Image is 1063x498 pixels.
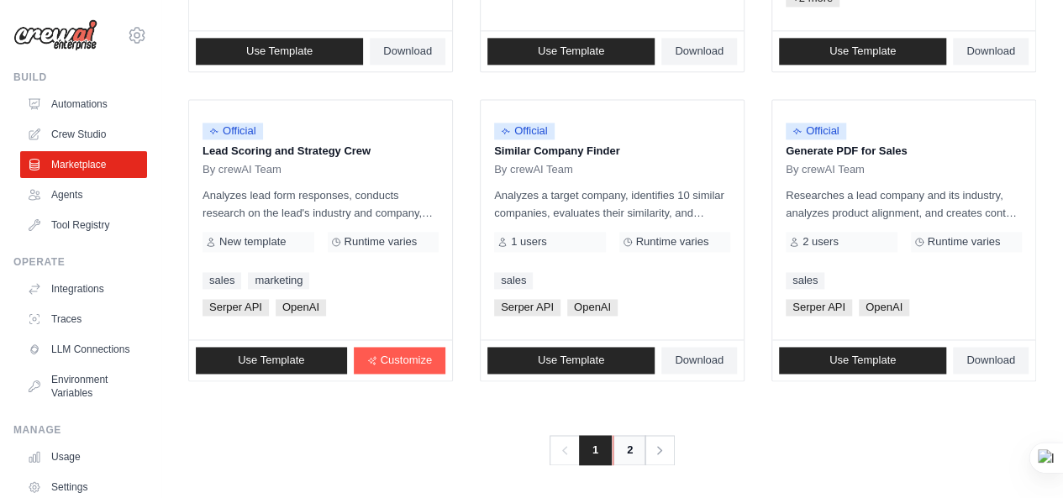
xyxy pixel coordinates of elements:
[786,143,1022,160] p: Generate PDF for Sales
[246,45,313,58] span: Use Template
[248,272,309,289] a: marketing
[953,347,1029,374] a: Download
[20,91,147,118] a: Automations
[494,123,555,139] span: Official
[661,347,737,374] a: Download
[20,212,147,239] a: Tool Registry
[675,45,724,58] span: Download
[613,435,646,465] a: 2
[779,38,946,65] a: Use Template
[219,235,286,249] span: New template
[345,235,418,249] span: Runtime varies
[203,186,439,222] p: Analyzes lead form responses, conducts research on the lead's industry and company, and scores th...
[13,423,147,437] div: Manage
[238,354,304,367] span: Use Template
[579,435,612,465] span: 1
[829,354,896,367] span: Use Template
[675,354,724,367] span: Download
[786,186,1022,222] p: Researches a lead company and its industry, analyzes product alignment, and creates content for a...
[859,299,909,316] span: OpenAI
[13,19,97,51] img: Logo
[20,121,147,148] a: Crew Studio
[928,235,1001,249] span: Runtime varies
[276,299,326,316] span: OpenAI
[494,163,573,176] span: By crewAI Team
[20,366,147,406] a: Environment Variables
[511,235,547,249] span: 1 users
[20,275,147,302] a: Integrations
[786,163,865,176] span: By crewAI Team
[487,38,655,65] a: Use Template
[370,38,445,65] a: Download
[538,45,604,58] span: Use Template
[786,272,824,289] a: sales
[203,143,439,160] p: Lead Scoring and Strategy Crew
[661,38,737,65] a: Download
[538,354,604,367] span: Use Template
[966,354,1015,367] span: Download
[550,435,675,465] nav: Pagination
[381,354,432,367] span: Customize
[196,347,347,374] a: Use Template
[829,45,896,58] span: Use Template
[786,299,852,316] span: Serper API
[13,255,147,269] div: Operate
[803,235,839,249] span: 2 users
[20,443,147,470] a: Usage
[494,299,560,316] span: Serper API
[20,151,147,178] a: Marketplace
[636,235,709,249] span: Runtime varies
[354,347,445,374] a: Customize
[966,45,1015,58] span: Download
[383,45,432,58] span: Download
[786,123,846,139] span: Official
[567,299,618,316] span: OpenAI
[953,38,1029,65] a: Download
[203,163,282,176] span: By crewAI Team
[20,336,147,363] a: LLM Connections
[20,306,147,333] a: Traces
[779,347,946,374] a: Use Template
[203,299,269,316] span: Serper API
[487,347,655,374] a: Use Template
[196,38,363,65] a: Use Template
[203,123,263,139] span: Official
[494,143,730,160] p: Similar Company Finder
[20,181,147,208] a: Agents
[13,71,147,84] div: Build
[494,186,730,222] p: Analyzes a target company, identifies 10 similar companies, evaluates their similarity, and provi...
[494,272,533,289] a: sales
[203,272,241,289] a: sales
